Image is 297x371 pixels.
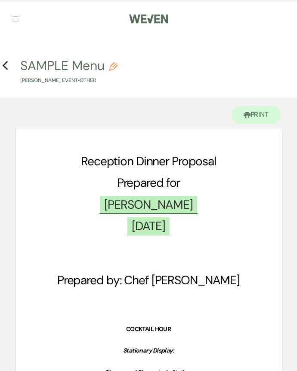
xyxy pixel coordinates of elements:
img: Weven Logo [129,10,168,28]
span: [DATE] [127,216,170,235]
button: SAMPLE Menu[PERSON_NAME] Event•Other [20,59,118,85]
span: Reception Dinner Proposal [81,153,216,169]
span: [PERSON_NAME] [99,195,198,214]
strong: COCKTAIL HOUR [126,325,171,333]
button: Print [232,106,281,124]
span: Prepared for [117,175,180,191]
p: [PERSON_NAME] Event • Other [20,76,118,85]
span: Prepared by: Chef [PERSON_NAME] [57,272,240,288]
em: Stationary Display: [123,347,174,354]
